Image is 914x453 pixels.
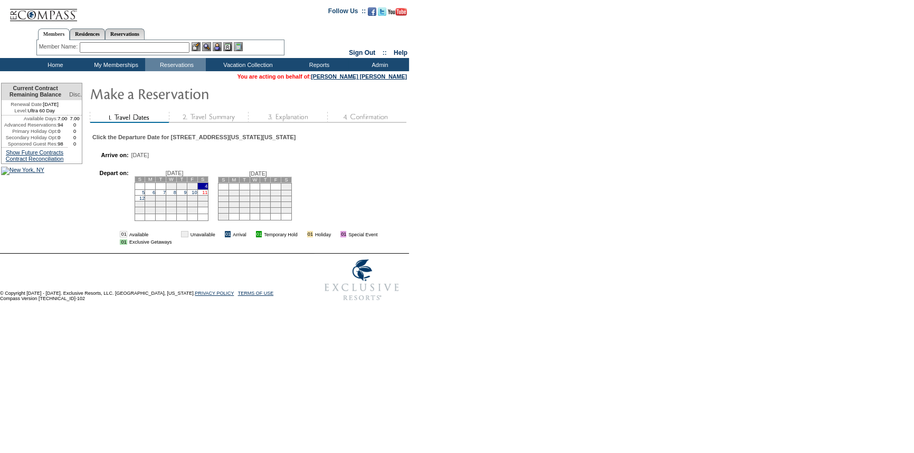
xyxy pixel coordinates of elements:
[68,122,82,128] td: 0
[378,7,386,16] img: Follow us on Twitter
[129,239,172,245] td: Exclusive Getaways
[187,182,197,189] td: 3
[238,291,274,296] a: TERMS OF USE
[58,141,68,147] td: 98
[2,134,58,141] td: Secondary Holiday Opt:
[281,177,292,182] td: S
[271,207,281,213] td: 28
[176,176,187,182] td: T
[378,11,386,17] a: Follow us on Twitter
[348,58,409,71] td: Admin
[218,196,229,201] td: 9
[233,231,246,237] td: Arrival
[166,176,177,182] td: W
[24,58,84,71] td: Home
[105,28,145,40] a: Reservations
[156,207,166,214] td: 28
[2,141,58,147] td: Sponsored Guest Res:
[92,134,296,140] div: Click the Departure Date for [STREET_ADDRESS][US_STATE][US_STATE]
[191,231,215,237] td: Unavailable
[187,207,197,214] td: 31
[120,231,127,237] td: 01
[340,231,346,237] td: 01
[145,58,206,71] td: Reservations
[97,152,128,158] td: Arrive on:
[260,196,271,201] td: 13
[260,190,271,196] td: 6
[39,42,80,51] div: Member Name:
[229,196,239,201] td: 10
[153,190,155,195] a: 6
[281,207,292,213] td: 29
[250,177,260,182] td: W
[187,195,197,201] td: 17
[328,6,366,19] td: Follow Us ::
[166,170,184,176] span: [DATE]
[6,156,64,162] a: Contract Reconciliation
[248,112,327,123] img: step3_state1.gif
[2,128,58,134] td: Primary Holiday Opt:
[174,190,176,195] a: 8
[184,190,187,195] a: 9
[217,232,223,237] img: i.gif
[218,190,229,196] td: 2
[181,231,188,237] td: 01
[271,190,281,196] td: 7
[58,115,68,122] td: 7.00
[239,177,250,182] td: T
[192,42,201,51] img: b_edit.gif
[197,176,208,182] td: S
[271,196,281,201] td: 14
[14,108,27,114] span: Level:
[6,149,63,156] a: Show Future Contracts
[197,182,208,189] td: 4
[176,201,187,207] td: 23
[197,195,208,201] td: 18
[307,231,313,237] td: 01
[239,201,250,207] td: 18
[69,91,82,98] span: Disc.
[166,195,177,201] td: 15
[383,49,387,56] span: ::
[129,231,172,237] td: Available
[38,28,70,40] a: Members
[142,190,145,195] a: 5
[234,42,243,51] img: b_calculator.gif
[250,207,260,213] td: 26
[2,115,58,122] td: Available Days:
[239,190,250,196] td: 4
[206,58,288,71] td: Vacation Collection
[315,254,409,306] img: Exclusive Resorts
[256,231,262,237] td: 01
[249,232,254,237] img: i.gif
[264,231,298,237] td: Temporary Hold
[237,73,407,80] span: You are acting on behalf of:
[174,232,179,237] img: i.gif
[145,207,156,214] td: 27
[281,183,292,190] td: 1
[58,122,68,128] td: 94
[2,122,58,128] td: Advanced Reservations:
[229,177,239,182] td: M
[225,231,231,237] td: 01
[229,190,239,196] td: 3
[195,291,234,296] a: PRIVACY POLICY
[223,42,232,51] img: Reservations
[68,141,82,147] td: 0
[218,213,229,220] td: 30
[250,201,260,207] td: 19
[388,11,407,17] a: Subscribe to our YouTube Channel
[368,11,376,17] a: Become our fan on Facebook
[135,201,145,207] td: 19
[394,49,407,56] a: Help
[176,182,187,189] td: 2
[311,73,407,80] a: [PERSON_NAME] [PERSON_NAME]
[163,190,166,195] a: 7
[156,195,166,201] td: 14
[213,42,222,51] img: Impersonate
[218,207,229,213] td: 23
[239,207,250,213] td: 25
[229,207,239,213] td: 24
[187,176,197,182] td: F
[349,49,375,56] a: Sign Out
